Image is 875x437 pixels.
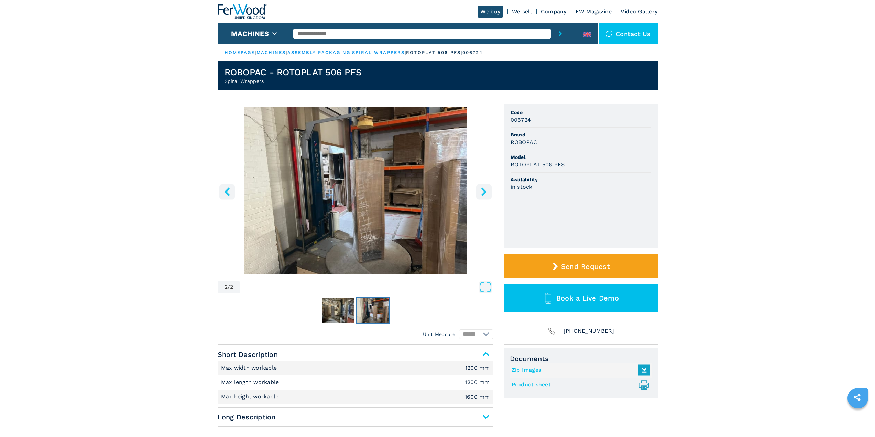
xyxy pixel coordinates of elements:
div: Short Description [218,361,493,404]
h3: in stock [511,183,533,191]
em: 1200 mm [465,365,490,371]
button: submit-button [551,23,570,44]
a: spiral wrappers [352,50,405,55]
span: | [255,50,256,55]
span: Long Description [218,411,493,423]
p: rotoplat 506 pfs | [406,50,462,56]
button: Open Fullscreen [242,281,491,293]
img: 9aa5db808f83d17a59125f7b657d3a7e [357,298,389,323]
em: 1600 mm [465,394,490,400]
p: Max length workable [221,379,281,386]
p: Max width workable [221,364,279,372]
div: Contact us [599,23,658,44]
p: Max height workable [221,393,281,401]
button: Go to Slide 1 [321,297,355,324]
a: Video Gallery [621,8,657,15]
a: Zip Images [512,364,646,376]
span: Short Description [218,348,493,361]
h3: ROBOPAC [511,138,537,146]
a: FW Magazine [576,8,612,15]
div: Go to Slide 2 [218,107,493,274]
a: We sell [512,8,532,15]
button: Book a Live Demo [504,284,658,312]
span: / [228,284,230,290]
h1: ROBOPAC - ROTOPLAT 506 PFS [225,67,362,78]
button: left-button [219,184,235,199]
img: Phone [547,326,557,336]
a: Product sheet [512,379,646,391]
iframe: Chat [846,406,870,432]
nav: Thumbnail Navigation [218,297,493,324]
a: assembly packaging [287,50,351,55]
img: Contact us [605,30,612,37]
span: | [350,50,352,55]
span: | [286,50,287,55]
span: [PHONE_NUMBER] [564,326,614,336]
a: Company [541,8,567,15]
span: 2 [225,284,228,290]
a: machines [256,50,286,55]
button: right-button [476,184,492,199]
h3: ROTOPLAT 506 PFS [511,161,565,168]
img: Ferwood [218,4,267,19]
h3: 006724 [511,116,531,124]
span: Brand [511,131,651,138]
img: f02cfc24ece8a609d25171894bdf944b [322,298,354,323]
span: Book a Live Demo [556,294,619,302]
button: Go to Slide 2 [356,297,390,324]
span: | [405,50,406,55]
em: Unit Measure [423,331,456,338]
a: We buy [478,6,503,18]
em: 1200 mm [465,380,490,385]
span: Availability [511,176,651,183]
p: 006724 [462,50,483,56]
span: Documents [510,354,652,363]
h2: Spiral Wrappers [225,78,362,85]
span: Model [511,154,651,161]
span: 2 [230,284,233,290]
a: HOMEPAGE [225,50,255,55]
button: Machines [231,30,269,38]
a: sharethis [849,389,866,406]
img: Spiral Wrappers ROBOPAC ROTOPLAT 506 PFS [218,107,493,274]
span: Code [511,109,651,116]
button: Send Request [504,254,658,278]
span: Send Request [561,262,610,271]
